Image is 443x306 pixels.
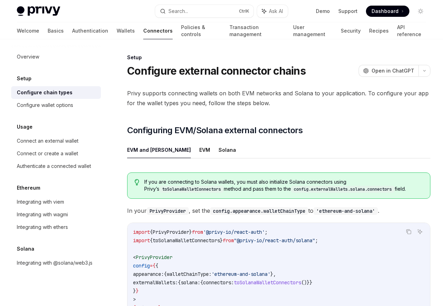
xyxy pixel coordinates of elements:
span: { [200,279,203,286]
code: config.externalWallets.solana.connectors [291,186,395,193]
a: Configure chain types [11,86,101,99]
a: Policies & controls [181,22,221,39]
span: { [150,229,153,235]
img: light logo [17,6,60,16]
code: toSolanaWalletConnectors [159,186,224,193]
span: { [153,263,155,269]
code: PrivyProvider [147,207,189,215]
a: Connectors [143,22,173,39]
button: Search...CtrlK [155,5,254,18]
button: Solana [219,142,236,158]
a: Security [341,22,361,39]
h1: Configure external connector chains [127,64,306,77]
a: Connect an external wallet [11,135,101,147]
div: Configure chain types [17,88,72,97]
span: Ctrl K [239,8,249,14]
a: Recipes [369,22,389,39]
div: Integrating with viem [17,198,64,206]
span: ; [315,237,318,244]
span: from [192,229,203,235]
a: Integrating with wagmi [11,208,101,221]
code: config.appearance.walletChainType [210,207,308,215]
span: connectors: [203,279,234,286]
span: } [133,288,136,294]
h5: Ethereum [17,184,40,192]
span: < [133,254,136,260]
div: Configure wallet options [17,101,73,109]
a: User management [293,22,332,39]
span: ()}} [301,279,312,286]
span: { [150,237,153,244]
span: } [220,237,223,244]
a: Demo [316,8,330,15]
a: Integrating with ethers [11,221,101,233]
a: Overview [11,50,101,63]
span: Open in ChatGPT [372,67,414,74]
span: from [223,237,234,244]
span: 'ethereum-and-solana' [212,271,270,277]
button: Ask AI [257,5,288,18]
span: config [133,263,150,269]
a: Support [338,8,358,15]
span: { [178,279,181,286]
span: walletChainType: [167,271,212,277]
span: } [136,288,139,294]
span: Ask AI [269,8,283,15]
button: EVM [199,142,210,158]
span: appearance: [133,271,164,277]
svg: Tip [134,179,139,185]
h5: Setup [17,74,32,83]
span: '@privy-io/react-auth' [203,229,265,235]
span: { [164,271,167,277]
span: solana: [181,279,200,286]
span: If you are connecting to Solana wallets, you must also initialize Solana connectors using Privy’s... [144,178,423,193]
h5: Solana [17,245,34,253]
span: PrivyProvider [153,229,189,235]
span: }, [270,271,276,277]
a: Welcome [17,22,39,39]
span: { [155,263,158,269]
span: import [133,237,150,244]
div: Connect an external wallet [17,137,78,145]
span: import [133,229,150,235]
button: Copy the contents from the code block [404,227,413,236]
div: Integrating with wagmi [17,210,68,219]
span: ; [265,229,268,235]
span: "@privy-io/react-auth/solana" [234,237,315,244]
span: PrivyProvider [136,254,172,260]
button: Open in ChatGPT [359,65,418,77]
button: Ask AI [415,227,424,236]
div: Setup [127,54,430,61]
span: In your , set the to . [127,206,430,216]
span: Privy supports connecting wallets on both EVM networks and Solana to your application. To configu... [127,88,430,108]
a: Dashboard [366,6,409,17]
h5: Usage [17,123,33,131]
code: 'ethereum-and-solana' [313,207,378,215]
a: Wallets [117,22,135,39]
span: } [189,229,192,235]
a: API reference [397,22,426,39]
a: Integrating with @solana/web3.js [11,257,101,269]
button: Toggle dark mode [415,6,426,17]
a: Basics [48,22,64,39]
a: Connect or create a wallet [11,147,101,160]
div: Authenticate a connected wallet [17,162,91,170]
span: = [150,263,153,269]
span: Dashboard [372,8,399,15]
div: Integrating with @solana/web3.js [17,259,92,267]
span: Configuring EVM/Solana external connectors [127,125,303,136]
span: externalWallets: [133,279,178,286]
div: Search... [168,7,188,15]
a: Authentication [72,22,108,39]
a: Integrating with viem [11,196,101,208]
div: Integrating with ethers [17,223,68,231]
a: Transaction management [229,22,285,39]
a: Configure wallet options [11,99,101,111]
a: Authenticate a connected wallet [11,160,101,172]
span: toSolanaWalletConnectors [234,279,301,286]
div: Connect or create a wallet [17,149,78,158]
span: > [133,296,136,302]
button: EVM and [PERSON_NAME] [127,142,191,158]
div: Overview [17,53,39,61]
span: toSolanaWalletConnectors [153,237,220,244]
